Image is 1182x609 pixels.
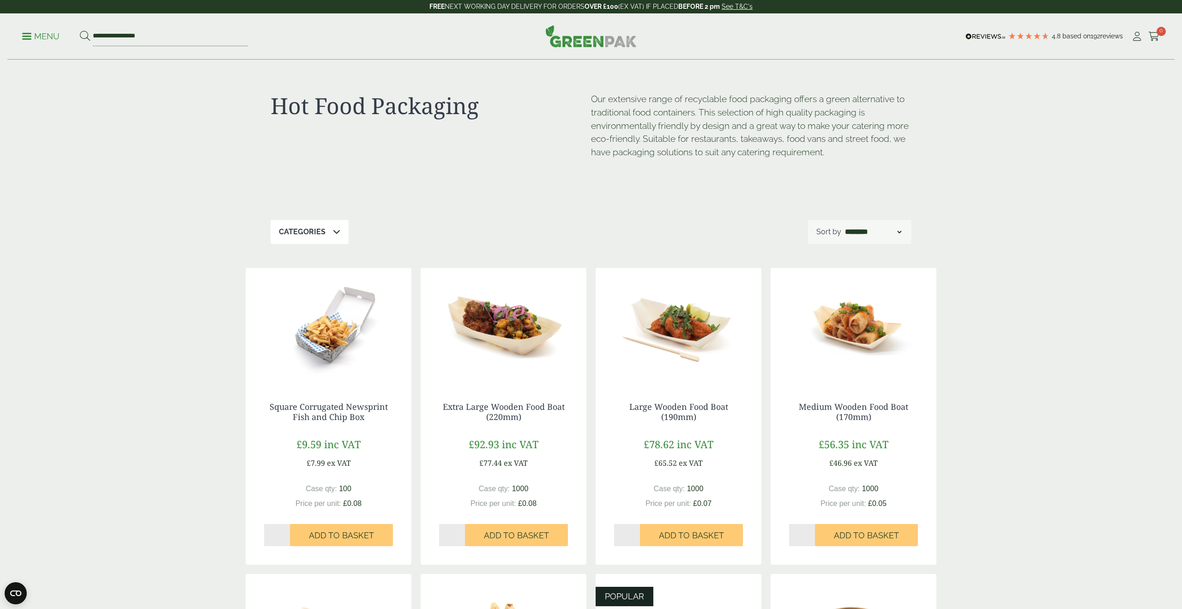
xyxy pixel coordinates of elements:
[484,530,549,541] span: Add to Basket
[819,437,849,451] span: £56.35
[22,31,60,40] a: Menu
[659,530,724,541] span: Add to Basket
[1148,30,1160,43] a: 0
[654,458,677,468] span: £65.52
[820,499,866,507] span: Price per unit:
[591,167,592,168] p: [URL][DOMAIN_NAME]
[965,33,1006,40] img: REVIEWS.io
[465,524,568,546] button: Add to Basket
[512,485,529,493] span: 1000
[591,92,911,159] p: Our extensive range of recyclable food packaging offers a green alternative to traditional food c...
[479,458,502,468] span: £77.44
[678,3,720,10] strong: BEFORE 2 pm
[246,268,411,384] img: 2520069 Square News Fish n Chip Corrugated Box - Open with Chips
[644,437,674,451] span: £78.62
[306,485,337,493] span: Case qty:
[862,485,879,493] span: 1000
[1100,32,1123,40] span: reviews
[1148,32,1160,41] i: Cart
[296,437,321,451] span: £9.59
[1131,32,1143,41] i: My Account
[295,499,341,507] span: Price per unit:
[645,499,691,507] span: Price per unit:
[429,3,445,10] strong: FREE
[679,458,703,468] span: ex VAT
[327,458,351,468] span: ex VAT
[816,226,841,238] p: Sort by
[1062,32,1091,40] span: Based on
[596,268,761,384] img: Large Wooden Boat 190mm with food contents 2920004AD
[324,437,361,451] span: inc VAT
[677,437,713,451] span: inc VAT
[654,485,685,493] span: Case qty:
[1008,32,1049,40] div: 4.8 Stars
[722,3,753,10] a: See T&C's
[271,92,591,119] h1: Hot Food Packaging
[339,485,351,493] span: 100
[829,458,852,468] span: £46.96
[479,485,510,493] span: Case qty:
[470,499,516,507] span: Price per unit:
[829,485,860,493] span: Case qty:
[834,530,899,541] span: Add to Basket
[640,524,743,546] button: Add to Basket
[687,485,704,493] span: 1000
[270,401,388,422] a: Square Corrugated Newsprint Fish and Chip Box
[771,268,936,384] img: Medium Wooden Boat 170mm with food contents V2 2920004AC 1
[343,499,362,507] span: £0.08
[307,458,325,468] span: £7.99
[504,458,528,468] span: ex VAT
[545,25,637,47] img: GreenPak Supplies
[290,524,393,546] button: Add to Basket
[799,401,908,422] a: Medium Wooden Food Boat (170mm)
[605,591,644,601] span: POPULAR
[852,437,888,451] span: inc VAT
[469,437,499,451] span: £92.93
[443,401,565,422] a: Extra Large Wooden Food Boat (220mm)
[843,226,903,238] select: Shop order
[502,437,538,451] span: inc VAT
[585,3,618,10] strong: OVER £100
[279,226,326,238] p: Categories
[693,499,712,507] span: £0.07
[629,401,728,422] a: Large Wooden Food Boat (190mm)
[309,530,374,541] span: Add to Basket
[421,268,586,384] img: Extra Large Wooden Boat 220mm with food contents V2 2920004AE
[1157,27,1166,36] span: 0
[815,524,918,546] button: Add to Basket
[868,499,886,507] span: £0.05
[1052,32,1062,40] span: 4.8
[22,31,60,42] p: Menu
[5,582,27,604] button: Open CMP widget
[518,499,537,507] span: £0.08
[854,458,878,468] span: ex VAT
[1091,32,1100,40] span: 192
